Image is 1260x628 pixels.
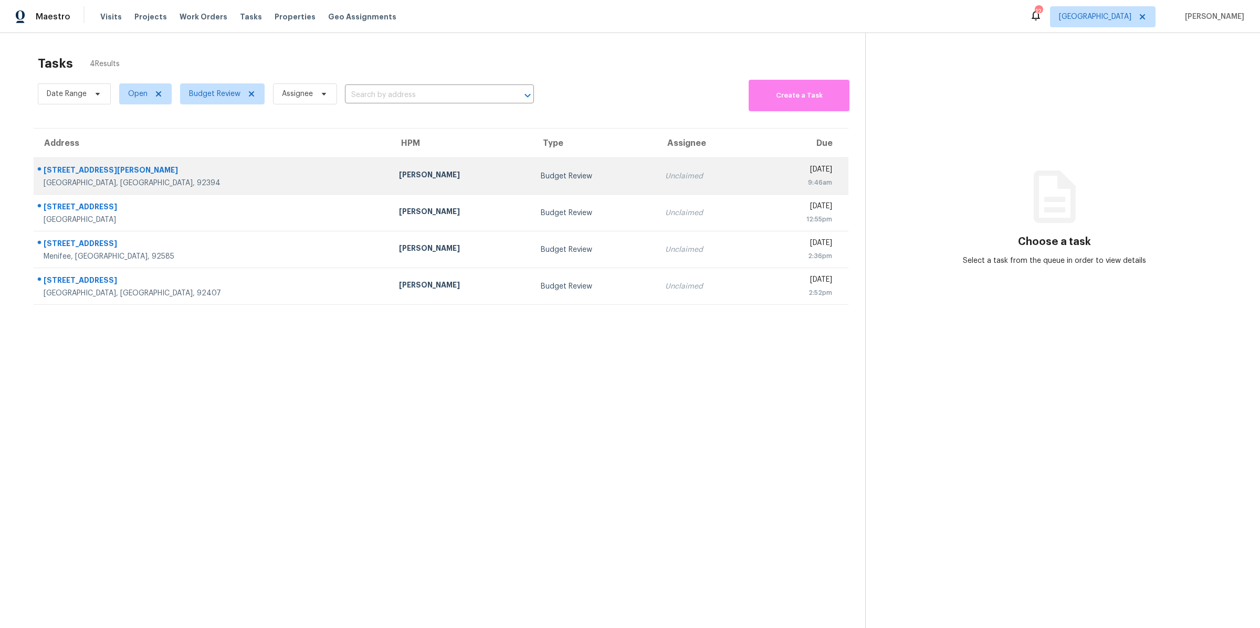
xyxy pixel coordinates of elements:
span: Tasks [240,13,262,20]
div: Select a task from the queue in order to view details [960,256,1149,266]
div: Budget Review [541,208,648,218]
th: Type [532,129,657,158]
div: [DATE] [765,201,832,214]
span: Projects [134,12,167,22]
div: Menifee, [GEOGRAPHIC_DATA], 92585 [44,251,382,262]
span: Maestro [36,12,70,22]
div: Unclaimed [665,244,748,255]
div: [PERSON_NAME] [399,280,524,293]
span: Create a Task [754,90,844,102]
button: Create a Task [749,80,849,111]
div: [GEOGRAPHIC_DATA] [44,215,382,225]
div: Budget Review [541,281,648,292]
div: 2:52pm [765,288,832,298]
div: Budget Review [541,244,648,255]
span: 4 Results [90,59,120,69]
div: 12 [1035,6,1042,17]
h2: Tasks [38,58,73,69]
div: [DATE] [765,164,832,177]
h3: Choose a task [1018,237,1091,247]
span: Date Range [47,89,87,99]
th: Due [757,129,848,158]
div: [GEOGRAPHIC_DATA], [GEOGRAPHIC_DATA], 92394 [44,178,382,188]
div: [DATE] [765,238,832,251]
button: Open [520,88,535,103]
th: Address [34,129,391,158]
div: [STREET_ADDRESS] [44,275,382,288]
span: Open [128,89,148,99]
span: [GEOGRAPHIC_DATA] [1059,12,1131,22]
span: [PERSON_NAME] [1181,12,1244,22]
span: Geo Assignments [328,12,396,22]
div: [PERSON_NAME] [399,169,524,183]
span: Work Orders [180,12,227,22]
div: [PERSON_NAME] [399,243,524,256]
div: 9:46am [765,177,832,188]
div: [GEOGRAPHIC_DATA], [GEOGRAPHIC_DATA], 92407 [44,288,382,299]
div: [PERSON_NAME] [399,206,524,219]
div: [STREET_ADDRESS] [44,201,382,215]
div: 2:36pm [765,251,832,261]
span: Budget Review [189,89,240,99]
th: HPM [391,129,532,158]
input: Search by address [345,87,505,103]
div: Unclaimed [665,281,748,292]
div: [STREET_ADDRESS] [44,238,382,251]
span: Visits [100,12,122,22]
span: Assignee [282,89,313,99]
div: Budget Review [541,171,648,182]
div: [STREET_ADDRESS][PERSON_NAME] [44,165,382,178]
div: Unclaimed [665,208,748,218]
th: Assignee [657,129,757,158]
div: 12:55pm [765,214,832,225]
span: Properties [275,12,316,22]
div: [DATE] [765,274,832,288]
div: Unclaimed [665,171,748,182]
